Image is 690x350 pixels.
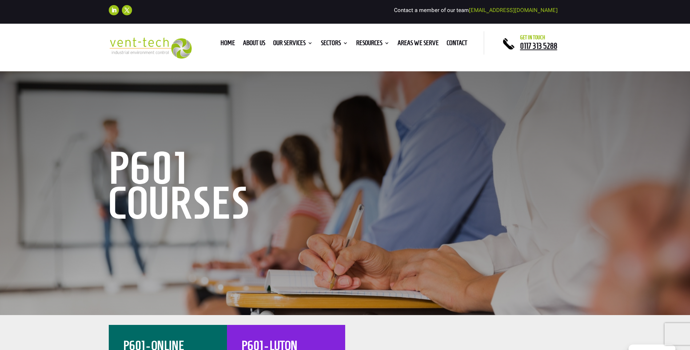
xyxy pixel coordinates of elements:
[109,151,331,224] h1: P601 Courses
[243,40,265,48] a: About us
[321,40,348,48] a: Sectors
[220,40,235,48] a: Home
[469,7,558,13] a: [EMAIL_ADDRESS][DOMAIN_NAME]
[520,35,545,40] span: Get in touch
[520,41,563,50] a: 0117 313 5288
[109,5,119,15] a: Follow on LinkedIn
[356,40,390,48] a: Resources
[109,37,192,59] img: 2023-09-27T08_35_16.549ZVENT-TECH---Clear-background
[398,40,439,48] a: Areas We Serve
[273,40,313,48] a: Our Services
[447,40,467,48] a: Contact
[122,5,132,15] a: Follow on X
[394,7,558,13] span: Contact a member of our team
